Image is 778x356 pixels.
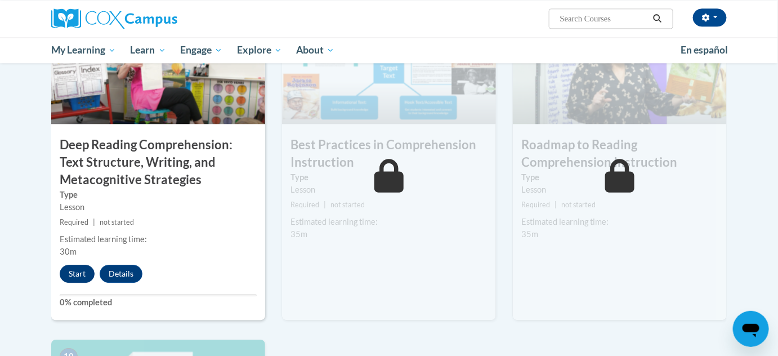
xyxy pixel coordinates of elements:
[51,43,116,57] span: My Learning
[60,233,257,246] div: Estimated learning time:
[123,37,173,63] a: Learn
[555,201,557,209] span: |
[60,201,257,213] div: Lesson
[44,37,123,63] a: My Learning
[521,184,718,196] div: Lesson
[60,218,88,226] span: Required
[693,8,727,26] button: Account Settings
[34,37,744,63] div: Main menu
[93,218,95,226] span: |
[290,216,488,228] div: Estimated learning time:
[282,11,496,124] img: Course Image
[681,44,728,56] span: En español
[290,201,319,209] span: Required
[324,201,326,209] span: |
[290,184,488,196] div: Lesson
[290,229,307,239] span: 35m
[330,201,365,209] span: not started
[290,171,488,184] label: Type
[51,8,177,29] img: Cox Campus
[180,43,222,57] span: Engage
[131,43,166,57] span: Learn
[230,37,289,63] a: Explore
[237,43,282,57] span: Explore
[100,218,134,226] span: not started
[513,136,727,171] h3: Roadmap to Reading Comprehension Instruction
[51,11,265,124] img: Course Image
[60,189,257,201] label: Type
[282,136,496,171] h3: Best Practices in Comprehension Instruction
[513,11,727,124] img: Course Image
[521,201,550,209] span: Required
[100,265,142,283] button: Details
[733,311,769,347] iframe: Botón para iniciar la ventana de mensajería
[173,37,230,63] a: Engage
[521,216,718,228] div: Estimated learning time:
[561,201,596,209] span: not started
[521,229,538,239] span: 35m
[649,12,666,25] button: Search
[673,38,735,62] a: En español
[51,8,265,29] a: Cox Campus
[51,136,265,188] h3: Deep Reading Comprehension: Text Structure, Writing, and Metacognitive Strategies
[289,37,342,63] a: About
[60,265,95,283] button: Start
[521,171,718,184] label: Type
[296,43,334,57] span: About
[559,12,649,25] input: Search Courses
[60,296,257,309] label: 0% completed
[60,247,77,256] span: 30m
